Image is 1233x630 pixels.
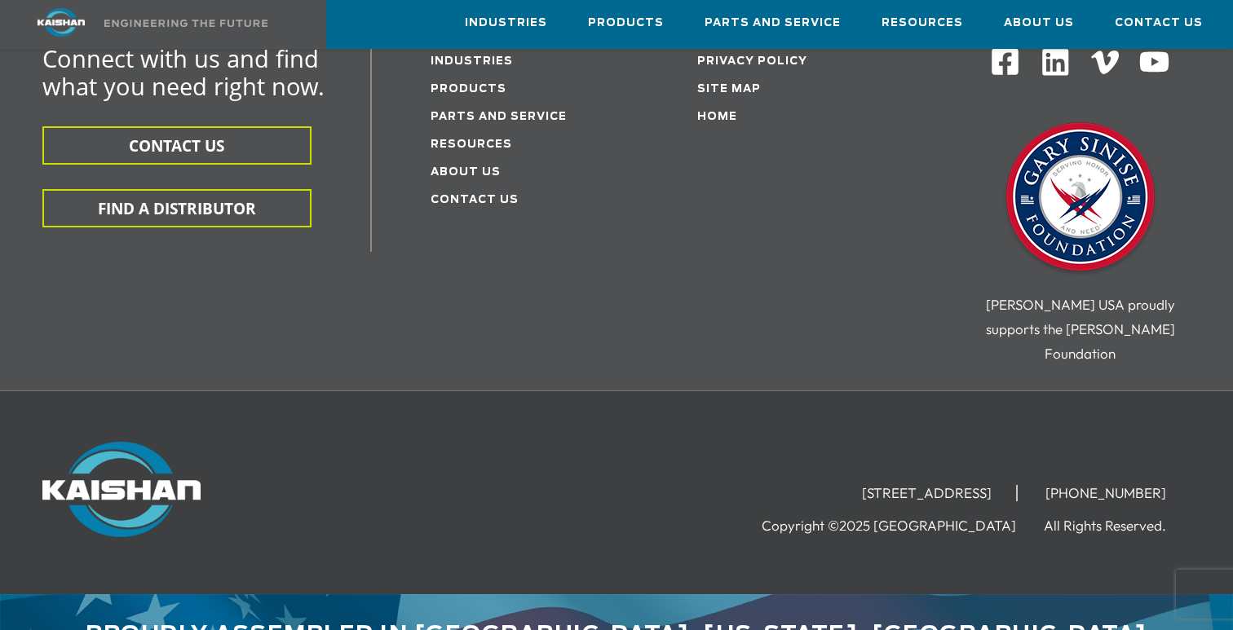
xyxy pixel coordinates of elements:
a: Products [431,84,506,95]
a: Site Map [697,84,761,95]
button: CONTACT US [42,126,312,165]
img: Gary Sinise Foundation [999,117,1162,280]
span: Products [588,14,664,33]
a: Resources [882,1,963,45]
img: Vimeo [1091,51,1119,74]
a: About Us [1004,1,1074,45]
li: [STREET_ADDRESS] [837,485,1018,501]
a: Industries [431,56,513,67]
span: Contact Us [1115,14,1203,33]
a: Parts and service [431,112,567,122]
a: Contact Us [1115,1,1203,45]
span: Connect with us and find what you need right now. [42,42,325,102]
img: Engineering the future [104,20,267,27]
span: Parts and Service [705,14,841,33]
img: Linkedin [1040,46,1072,78]
a: Home [697,112,737,122]
img: Kaishan [42,442,201,537]
button: FIND A DISTRIBUTOR [42,189,312,227]
span: Resources [882,14,963,33]
li: All Rights Reserved. [1044,518,1191,534]
li: Copyright ©2025 [GEOGRAPHIC_DATA] [762,518,1041,534]
img: Youtube [1138,46,1170,78]
a: Privacy Policy [697,56,807,67]
a: Resources [431,139,512,150]
a: Contact Us [431,195,519,205]
a: Products [588,1,664,45]
a: About Us [431,167,501,178]
img: Facebook [990,46,1020,77]
a: Parts and Service [705,1,841,45]
span: Industries [465,14,547,33]
span: About Us [1004,14,1074,33]
a: Industries [465,1,547,45]
li: [PHONE_NUMBER] [1021,485,1191,501]
span: [PERSON_NAME] USA proudly supports the [PERSON_NAME] Foundation [986,296,1175,362]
